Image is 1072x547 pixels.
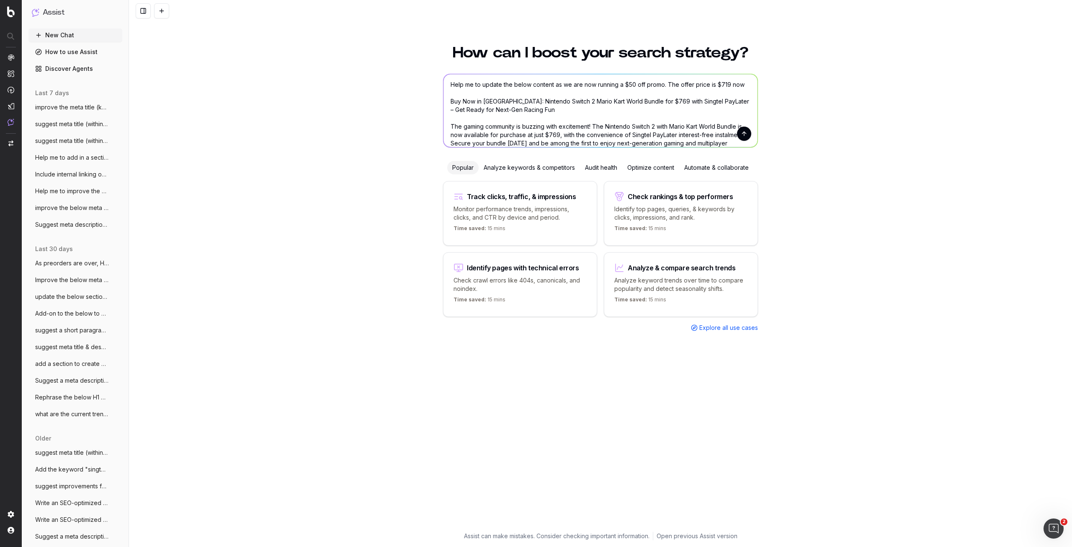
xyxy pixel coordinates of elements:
[28,29,122,42] button: New Chat
[454,225,505,235] p: 15 mins
[28,307,122,320] button: Add-on to the below to mention latest up
[614,205,747,222] p: Identify top pages, queries, & keywords by clicks, impressions, and rank.
[447,161,479,174] div: Popular
[28,374,122,387] button: Suggest a meta description within 160 ch
[35,276,109,284] span: Improve the below meta title but keep it
[28,463,122,476] button: Add the keyword "singtel" to the below h
[454,225,486,231] span: Time saved:
[28,134,122,148] button: suggest meta title (within 60 characters
[614,225,647,231] span: Time saved:
[479,161,580,174] div: Analyze keywords & competitors
[614,296,647,303] span: Time saved:
[28,257,122,270] button: As preorders are over, Help me to mentio
[28,168,122,181] button: Include internal linking opportunity to
[35,448,109,457] span: suggest meta title (within 60 characters
[35,482,109,490] span: suggest improvements for the below meta
[35,499,109,507] span: Write an SEO-optimized content about the
[614,296,666,306] p: 15 mins
[8,140,13,146] img: Switch project
[35,103,109,111] span: improve the meta title (keep to be withi
[28,340,122,354] button: suggest meta title & description for our
[622,161,679,174] div: Optimize content
[35,360,109,368] span: add a section to create an internal link
[8,54,14,61] img: Analytics
[454,296,505,306] p: 15 mins
[35,293,109,301] span: update the below section to be about new
[8,511,14,518] img: Setting
[28,324,122,337] button: suggest a short paragraph where we can a
[35,532,109,541] span: Suggest a meta description of less than
[35,410,109,418] span: what are the current trending keywords f
[679,161,754,174] div: Automate & collaborate
[35,204,109,212] span: improve the below meta description: Wa
[443,74,758,147] textarea: Help me to update the below content as we are now running a $50 off promo. The offer price is $71...
[28,480,122,493] button: suggest improvements for the below meta
[454,205,587,222] p: Monitor performance trends, impressions, clicks, and CTR by device and period.
[8,103,14,109] img: Studio
[28,357,122,371] button: add a section to create an internal link
[7,6,15,17] img: Botify logo
[28,407,122,421] button: what are the current trending keywords f
[443,45,758,60] h1: How can I boost your search strategy?
[580,161,622,174] div: Audit health
[35,170,109,179] span: Include internal linking opportunity to
[657,532,737,540] a: Open previous Assist version
[43,7,64,18] h1: Assist
[35,259,109,267] span: As preorders are over, Help me to mentio
[35,187,109,195] span: Help me to improve the below meta title
[28,45,122,59] a: How to use Assist
[35,465,109,474] span: Add the keyword "singtel" to the below h
[1061,518,1067,525] span: 2
[614,276,747,293] p: Analyze keyword trends over time to compare popularity and detect seasonality shifts.
[35,309,109,318] span: Add-on to the below to mention latest up
[28,218,122,231] button: Suggest meta description of less than 16
[464,532,649,540] p: Assist can make mistakes. Consider checking important information.
[28,201,122,215] button: improve the below meta description: Wa
[35,245,73,253] span: last 30 days
[28,62,122,75] a: Discover Agents
[35,516,109,524] span: Write an SEO-optimized content about the
[32,7,119,18] button: Assist
[28,446,122,459] button: suggest meta title (within 60 characters
[35,220,109,229] span: Suggest meta description of less than 16
[467,264,579,271] div: Identify pages with technical errors
[454,276,587,293] p: Check crawl errors like 404s, canonicals, and noindex.
[35,376,109,385] span: Suggest a meta description within 160 ch
[35,393,109,402] span: Rephrase the below H1 of our marketing p
[28,513,122,526] button: Write an SEO-optimized content about the
[628,193,733,200] div: Check rankings & top performers
[35,343,109,351] span: suggest meta title & description for our
[32,8,39,16] img: Assist
[35,153,109,162] span: Help me to add in a section as the first
[28,101,122,114] button: improve the meta title (keep to be withi
[628,264,736,271] div: Analyze & compare search trends
[691,324,758,332] a: Explore all use cases
[35,137,109,145] span: suggest meta title (within 60 characters
[467,193,576,200] div: Track clicks, traffic, & impressions
[35,326,109,334] span: suggest a short paragraph where we can a
[35,434,51,443] span: older
[8,527,14,534] img: My account
[28,273,122,287] button: Improve the below meta title but keep it
[35,89,69,97] span: last 7 days
[28,184,122,198] button: Help me to improve the below meta title
[8,86,14,93] img: Activation
[454,296,486,303] span: Time saved:
[614,225,666,235] p: 15 mins
[8,70,14,77] img: Intelligence
[699,324,758,332] span: Explore all use cases
[28,151,122,164] button: Help me to add in a section as the first
[28,391,122,404] button: Rephrase the below H1 of our marketing p
[28,530,122,543] button: Suggest a meta description of less than
[8,119,14,126] img: Assist
[28,290,122,303] button: update the below section to be about new
[28,496,122,510] button: Write an SEO-optimized content about the
[28,117,122,131] button: suggest meta title (within 60 characters
[1044,518,1064,539] iframe: Intercom live chat
[35,120,109,128] span: suggest meta title (within 60 characters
